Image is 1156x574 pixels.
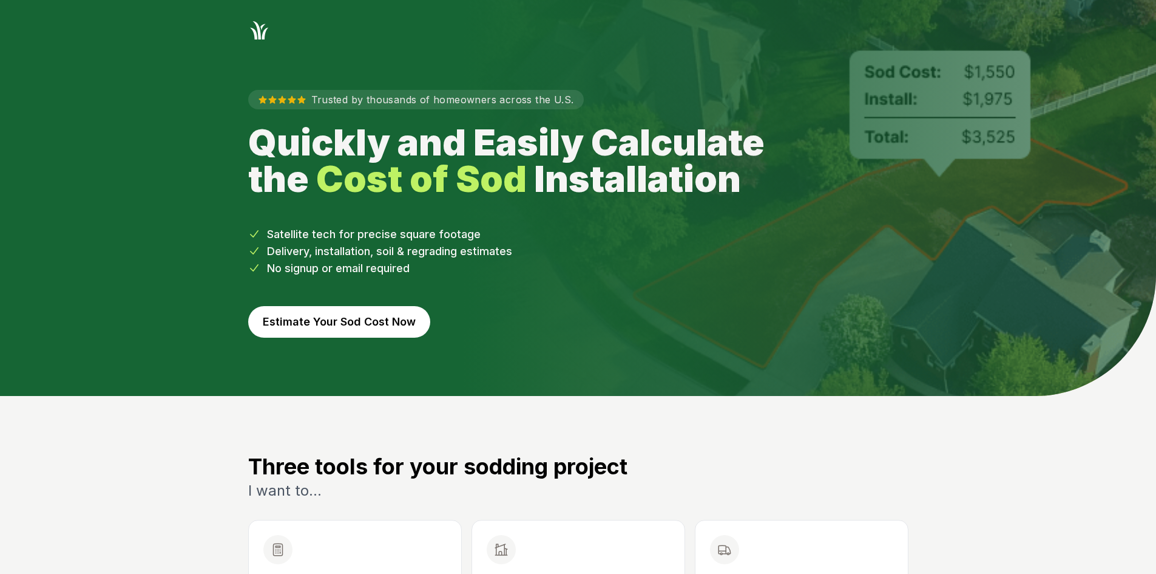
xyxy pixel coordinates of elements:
[248,481,908,501] p: I want to...
[248,260,908,277] li: No signup or email required
[248,124,792,197] h1: Quickly and Easily Calculate the Installation
[248,90,584,109] p: Trusted by thousands of homeowners across the U.S.
[248,454,908,479] h3: Three tools for your sodding project
[248,306,430,338] button: Estimate Your Sod Cost Now
[248,243,908,260] li: Delivery, installation, soil & regrading
[248,226,908,243] li: Satellite tech for precise square footage
[316,157,527,200] strong: Cost of Sod
[460,245,512,258] span: estimates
